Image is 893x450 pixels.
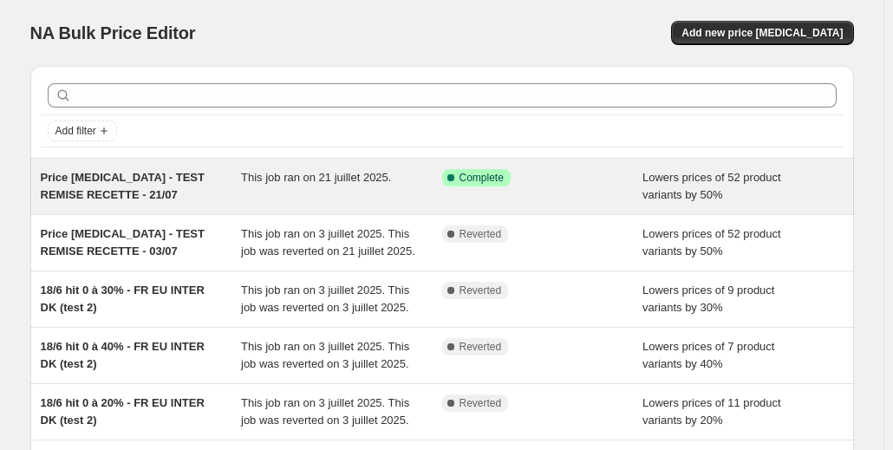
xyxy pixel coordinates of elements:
span: 18/6 hit 0 à 30% - FR EU INTER DK (test 2) [41,284,205,314]
span: NA Bulk Price Editor [30,23,196,42]
span: Lowers prices of 7 product variants by 40% [642,340,774,370]
span: Reverted [460,227,502,241]
span: This job ran on 3 juillet 2025. This job was reverted on 3 juillet 2025. [241,284,409,314]
span: Complete [460,171,504,185]
span: This job ran on 21 juillet 2025. [241,171,391,184]
span: Lowers prices of 9 product variants by 30% [642,284,774,314]
span: Price [MEDICAL_DATA] - TEST REMISE RECETTE - 21/07 [41,171,205,201]
button: Add new price [MEDICAL_DATA] [671,21,853,45]
span: Add new price [MEDICAL_DATA] [681,26,843,40]
span: Price [MEDICAL_DATA] - TEST REMISE RECETTE - 03/07 [41,227,205,258]
span: Reverted [460,396,502,410]
span: This job ran on 3 juillet 2025. This job was reverted on 3 juillet 2025. [241,340,409,370]
span: Reverted [460,340,502,354]
span: This job ran on 3 juillet 2025. This job was reverted on 3 juillet 2025. [241,396,409,427]
span: 18/6 hit 0 à 40% - FR EU INTER DK (test 2) [41,340,205,370]
span: Lowers prices of 52 product variants by 50% [642,227,781,258]
span: Lowers prices of 52 product variants by 50% [642,171,781,201]
span: 18/6 hit 0 à 20% - FR EU INTER DK (test 2) [41,396,205,427]
span: Lowers prices of 11 product variants by 20% [642,396,781,427]
button: Add filter [48,121,117,141]
span: Add filter [55,124,96,138]
span: Reverted [460,284,502,297]
span: This job ran on 3 juillet 2025. This job was reverted on 21 juillet 2025. [241,227,415,258]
